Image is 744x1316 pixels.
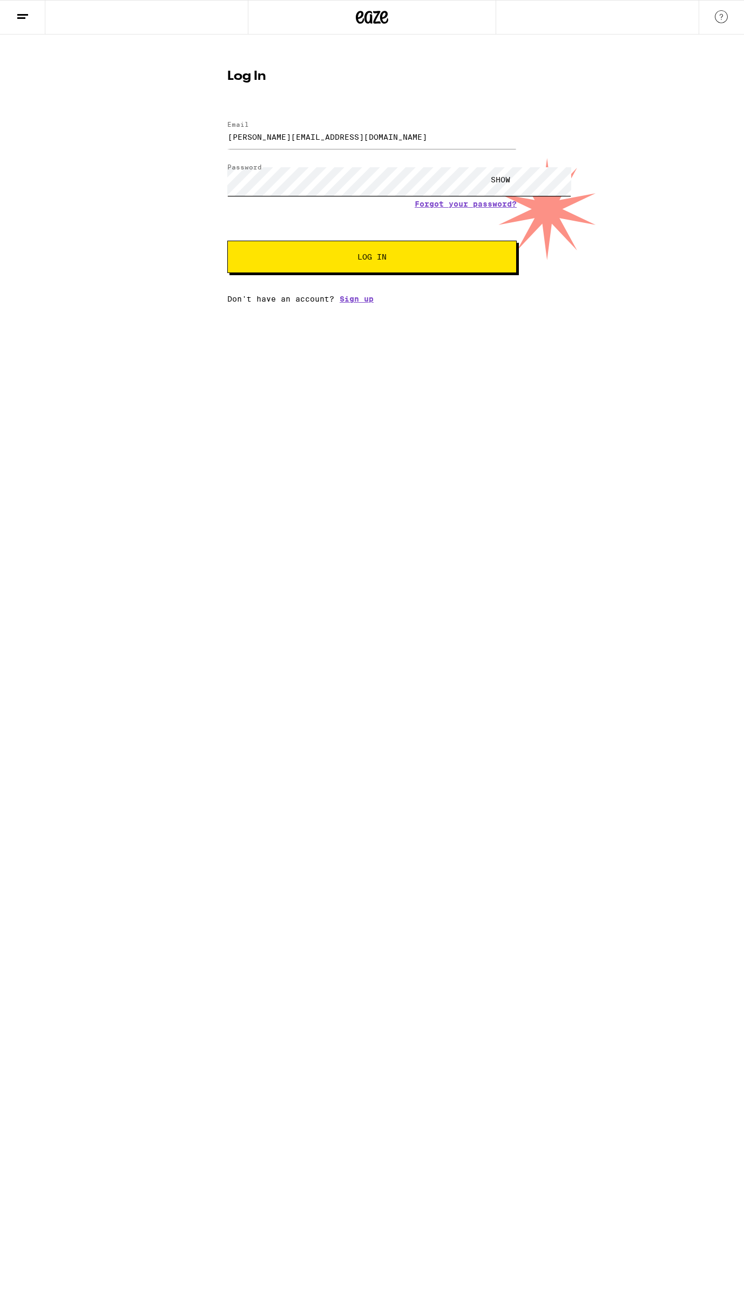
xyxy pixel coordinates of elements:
div: Don't have an account? [227,295,517,303]
button: Log In [227,241,517,273]
span: Log In [357,253,387,261]
label: Password [227,163,262,171]
input: Email [227,125,517,149]
h1: Log In [227,70,517,83]
div: SHOW [484,167,517,192]
label: Email [227,121,249,128]
a: Forgot your password? [415,200,517,208]
a: Sign up [340,295,374,303]
span: Hi. Need any help? [6,8,78,16]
